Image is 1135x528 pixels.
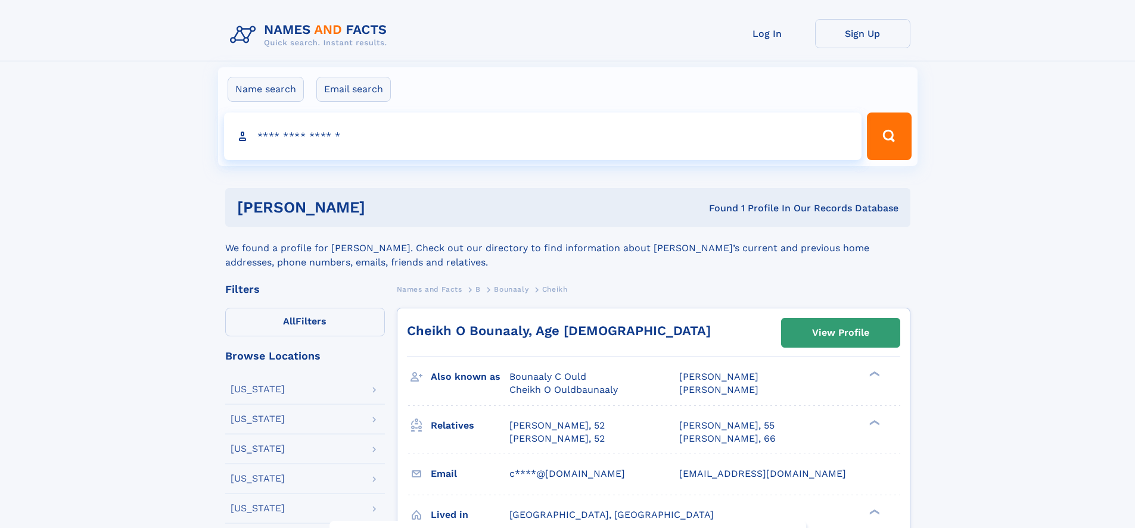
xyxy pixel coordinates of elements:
[815,19,910,48] a: Sign Up
[494,285,528,293] span: Bounaaly
[431,367,509,387] h3: Also known as
[542,285,568,293] span: Cheikh
[509,419,605,432] a: [PERSON_NAME], 52
[812,319,869,346] div: View Profile
[509,371,586,382] span: Bounaaly C Ould
[225,284,385,295] div: Filters
[397,282,462,296] a: Names and Facts
[431,505,509,525] h3: Lived in
[225,19,397,51] img: Logo Names and Facts
[509,432,605,445] a: [PERSON_NAME], 52
[679,432,776,445] a: [PERSON_NAME], 66
[866,508,881,515] div: ❯
[679,468,846,479] span: [EMAIL_ADDRESS][DOMAIN_NAME]
[283,315,296,327] span: All
[224,113,862,160] input: search input
[231,385,285,394] div: [US_STATE]
[475,282,481,296] a: B
[679,384,758,395] span: [PERSON_NAME]
[316,77,391,102] label: Email search
[231,414,285,424] div: [US_STATE]
[431,415,509,436] h3: Relatives
[225,227,910,270] div: We found a profile for [PERSON_NAME]. Check out our directory to find information about [PERSON_N...
[782,318,900,347] a: View Profile
[866,370,881,378] div: ❯
[231,504,285,513] div: [US_STATE]
[431,464,509,484] h3: Email
[475,285,481,293] span: B
[679,419,775,432] a: [PERSON_NAME], 55
[407,323,711,338] a: Cheikh O Bounaaly, Age [DEMOGRAPHIC_DATA]
[509,509,714,520] span: [GEOGRAPHIC_DATA], [GEOGRAPHIC_DATA]
[231,474,285,483] div: [US_STATE]
[509,384,618,395] span: Cheikh O Ouldbaunaaly
[679,371,758,382] span: [PERSON_NAME]
[231,444,285,454] div: [US_STATE]
[225,351,385,361] div: Browse Locations
[228,77,304,102] label: Name search
[866,418,881,426] div: ❯
[537,202,898,215] div: Found 1 Profile In Our Records Database
[720,19,815,48] a: Log In
[867,113,911,160] button: Search Button
[225,308,385,336] label: Filters
[494,282,528,296] a: Bounaaly
[237,200,537,215] h1: [PERSON_NAME]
